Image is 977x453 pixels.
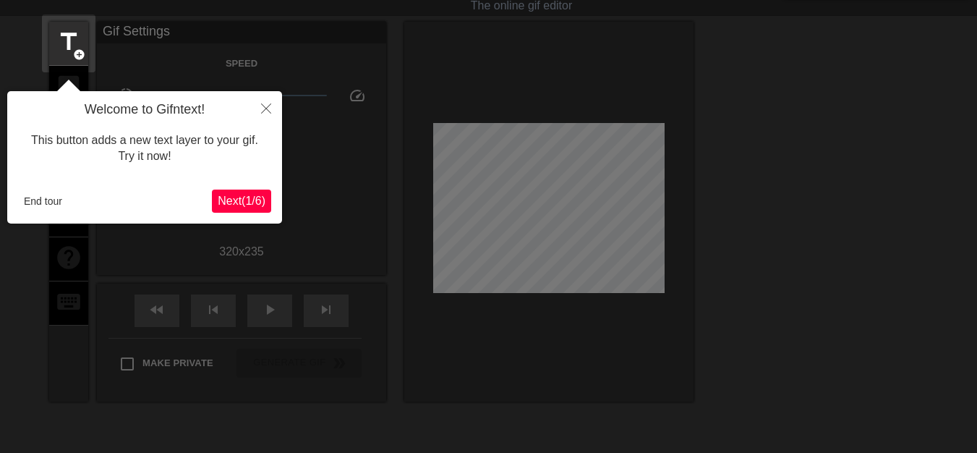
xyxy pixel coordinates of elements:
button: End tour [18,190,68,212]
div: This button adds a new text layer to your gif. Try it now! [18,118,271,179]
button: Next [212,190,271,213]
button: Close [250,91,282,124]
span: Next ( 1 / 6 ) [218,195,265,207]
h4: Welcome to Gifntext! [18,102,271,118]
